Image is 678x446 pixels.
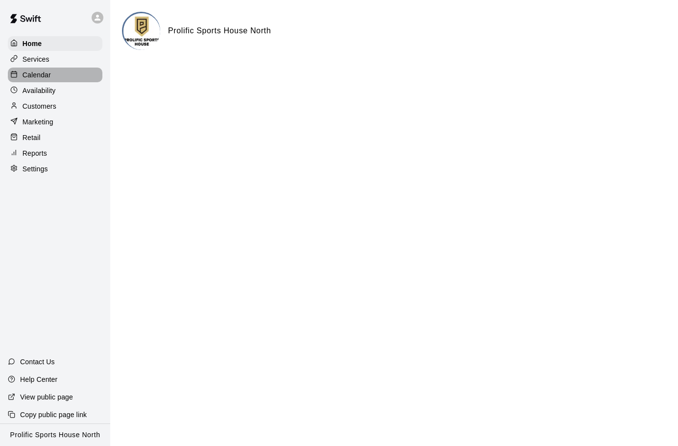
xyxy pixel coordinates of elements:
p: Reports [23,148,47,158]
p: Copy public page link [20,410,87,420]
img: Prolific Sports House North logo [123,13,160,50]
p: Contact Us [20,357,55,367]
a: Reports [8,146,102,161]
p: Customers [23,101,56,111]
a: Settings [8,162,102,176]
p: Home [23,39,42,48]
a: Availability [8,83,102,98]
p: Services [23,54,49,64]
p: View public page [20,392,73,402]
p: Availability [23,86,56,95]
h6: Prolific Sports House North [168,24,271,37]
p: Help Center [20,375,57,384]
a: Marketing [8,115,102,129]
p: Retail [23,133,41,142]
p: Settings [23,164,48,174]
p: Marketing [23,117,53,127]
a: Home [8,36,102,51]
p: Prolific Sports House North [10,430,100,440]
p: Calendar [23,70,51,80]
a: Customers [8,99,102,114]
a: Calendar [8,68,102,82]
a: Services [8,52,102,67]
a: Retail [8,130,102,145]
